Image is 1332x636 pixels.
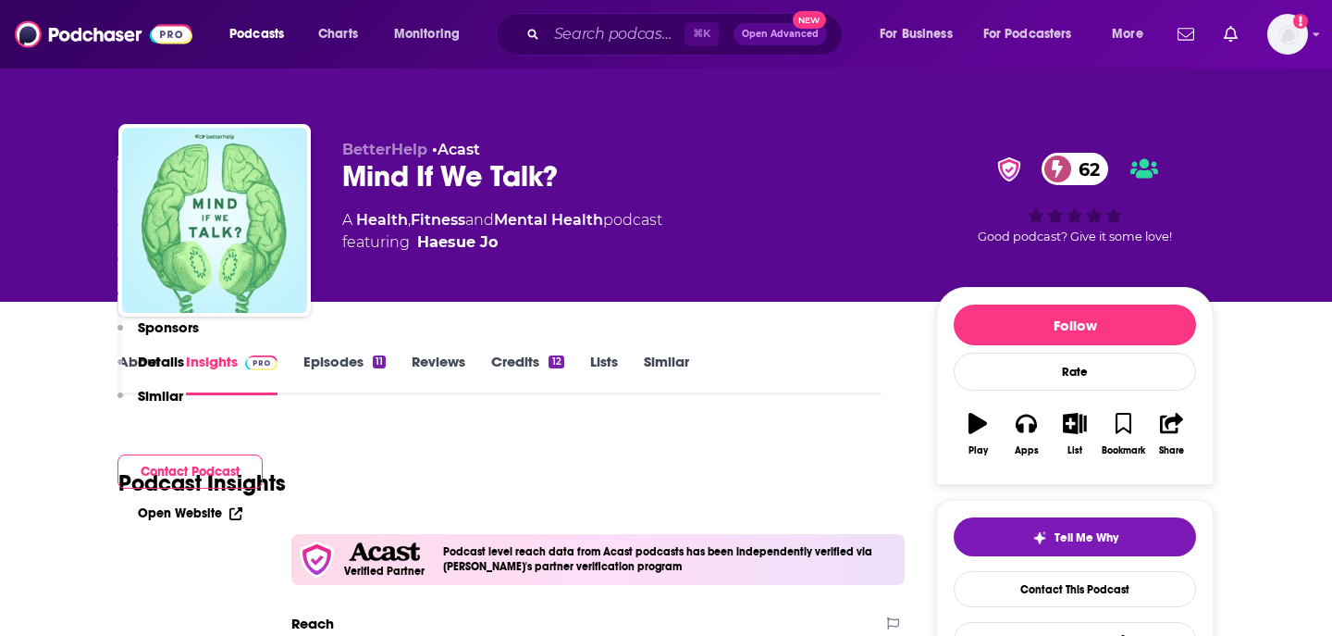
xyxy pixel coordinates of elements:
button: Share [1148,401,1196,468]
button: open menu [1099,19,1166,49]
img: verfied icon [299,542,335,578]
p: Similar [138,387,183,405]
div: Apps [1015,445,1039,456]
a: Lists [590,353,618,395]
span: Logged in as wondermedianetwork [1267,14,1308,55]
a: Open Website [138,505,242,521]
div: 12 [549,355,563,368]
img: Acast [349,542,419,562]
span: BetterHelp [342,141,427,158]
span: , [408,211,411,229]
div: verified Badge62Good podcast? Give it some love! [936,141,1214,256]
div: 11 [373,355,386,368]
span: featuring [342,231,662,254]
a: Contact This Podcast [954,571,1196,607]
div: A podcast [342,209,662,254]
span: For Business [880,21,953,47]
svg: Add a profile image [1293,14,1308,29]
span: ⌘ K [684,22,719,46]
span: Good podcast? Give it some love! [978,230,1172,243]
a: 62 [1042,153,1109,185]
a: Acast [438,141,480,158]
div: Bookmark [1102,445,1145,456]
a: Mental Health [494,211,603,229]
span: More [1112,21,1143,47]
span: and [465,211,494,229]
button: Details [117,353,184,387]
span: For Podcasters [983,21,1072,47]
button: open menu [971,19,1099,49]
span: • [432,141,480,158]
button: Show profile menu [1267,14,1308,55]
a: Credits12 [491,353,563,395]
img: Podchaser - Follow, Share and Rate Podcasts [15,17,192,52]
a: Show notifications dropdown [1216,19,1245,50]
a: Similar [644,353,689,395]
button: Play [954,401,1002,468]
button: open menu [867,19,976,49]
div: Rate [954,353,1196,391]
p: Details [138,353,184,370]
button: tell me why sparkleTell Me Why [954,518,1196,556]
button: Apps [1002,401,1050,468]
span: Charts [318,21,358,47]
span: Monitoring [394,21,460,47]
button: Bookmark [1099,401,1147,468]
h5: Verified Partner [344,566,425,577]
a: Fitness [411,211,465,229]
button: open menu [381,19,484,49]
h2: Reach [291,615,334,632]
button: Open AdvancedNew [734,23,827,45]
button: Similar [117,387,183,421]
h4: Podcast level reach data from Acast podcasts has been independently verified via [PERSON_NAME]'s ... [443,545,897,573]
button: open menu [216,19,308,49]
span: New [793,11,826,29]
span: Tell Me Why [1054,530,1118,545]
div: Play [968,445,988,456]
img: Mind If We Talk? [122,128,307,313]
div: Search podcasts, credits, & more... [513,13,860,56]
a: Show notifications dropdown [1170,19,1202,50]
a: Episodes11 [303,353,386,395]
button: Contact Podcast [117,455,263,489]
span: Open Advanced [742,30,819,39]
input: Search podcasts, credits, & more... [547,19,684,49]
button: Follow [954,305,1196,345]
span: 62 [1060,153,1109,185]
a: Charts [306,19,369,49]
a: Health [356,211,408,229]
img: User Profile [1267,14,1308,55]
a: Reviews [412,353,465,395]
div: Share [1159,445,1184,456]
img: verified Badge [992,157,1027,181]
button: List [1051,401,1099,468]
div: Haesue Jo [417,231,498,254]
img: tell me why sparkle [1032,530,1047,545]
div: List [1067,445,1082,456]
span: Podcasts [229,21,284,47]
